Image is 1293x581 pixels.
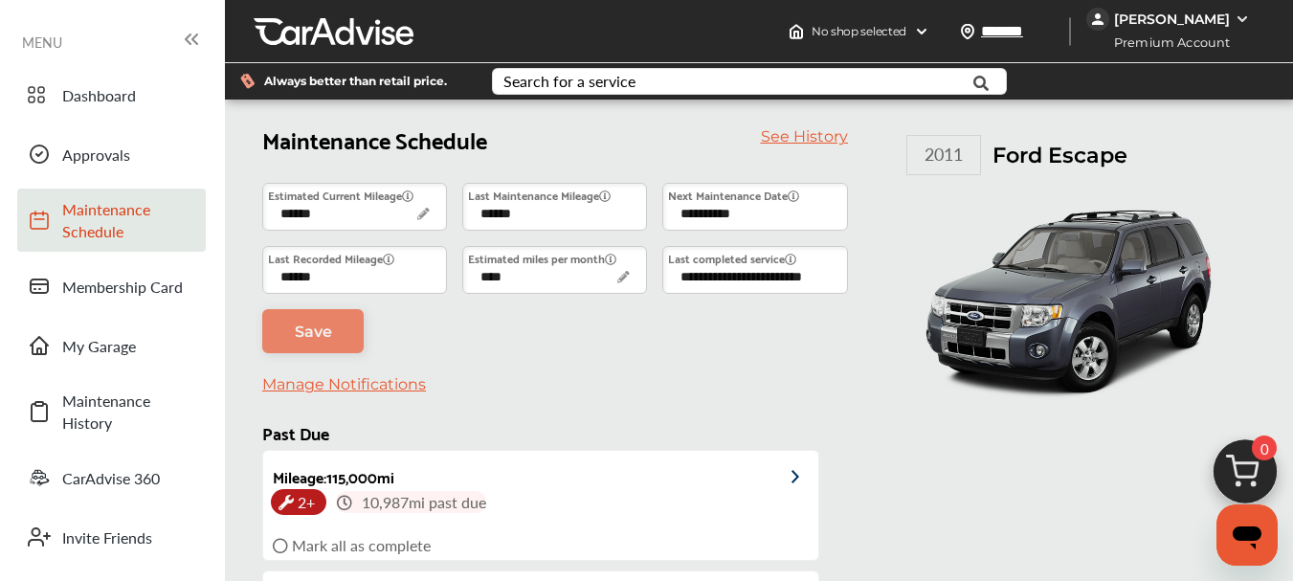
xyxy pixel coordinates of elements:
[62,390,196,434] span: Maintenance History
[960,24,975,39] img: location_vector.a44bc228.svg
[17,453,206,503] a: CarAdvise 360
[17,380,206,443] a: Maintenance History
[812,24,906,39] span: No shop selected
[262,124,487,154] h1: Maintenance Schedule
[294,487,319,517] span: 2+
[263,451,818,530] a: Mileage:115,000mi2+ 10,987mi past due
[358,491,486,513] span: 10,987 mi past due
[1086,8,1109,31] img: jVpblrzwTbfkPYzPPzSLxeg0AAAAASUVORK5CYII=
[268,185,413,205] label: Estimated Current Mileage
[62,276,196,298] span: Membership Card
[17,261,206,311] a: Membership Card
[1114,11,1230,28] div: [PERSON_NAME]
[1216,504,1278,566] iframe: Botón para iniciar la ventana de mensajería
[468,185,611,205] label: Last Maintenance Mileage
[503,74,635,89] div: Search for a service
[240,73,255,89] img: dollor_label_vector.a70140d1.svg
[62,467,196,489] span: CarAdvise 360
[17,129,206,179] a: Approvals
[262,417,329,447] span: Past Due
[17,189,206,252] a: Maintenance Schedule
[914,24,929,39] img: header-down-arrow.9dd2ce7d.svg
[668,185,799,205] label: Next Maintenance Date
[62,84,196,106] span: Dashboard
[906,135,981,175] div: 2011
[791,470,818,483] img: grCAAAAAElFTkSuQmCC
[1088,33,1244,53] span: Premium Account
[262,309,364,353] a: Save
[263,451,394,489] div: Mileage : 115,000 mi
[62,198,196,242] span: Maintenance Schedule
[911,183,1227,419] img: 6941_st0640_046.jpg
[262,375,426,393] a: Manage Notifications
[992,142,1127,168] h1: Ford Escape
[295,323,332,341] span: Save
[17,512,206,562] a: Invite Friends
[62,144,196,166] span: Approvals
[1235,11,1250,27] img: WGsFRI8htEPBVLJbROoPRyZpYNWhNONpIPPETTm6eUC0GeLEiAAAAAElFTkSuQmCC
[17,70,206,120] a: Dashboard
[1199,431,1291,523] img: cart_icon.3d0951e8.svg
[761,127,848,145] a: See History
[22,34,62,50] span: MENU
[62,526,196,548] span: Invite Friends
[789,24,804,39] img: header-home-logo.8d720a4f.svg
[268,248,394,268] label: Last Recorded Mileage
[468,248,616,268] label: Estimated miles per month
[62,335,196,357] span: My Garage
[1069,17,1071,46] img: header-divider.bc55588e.svg
[17,321,206,370] a: My Garage
[264,76,447,87] span: Always better than retail price.
[668,248,796,268] label: Last completed service
[292,534,431,556] span: Mark all as complete
[1252,436,1277,460] span: 0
